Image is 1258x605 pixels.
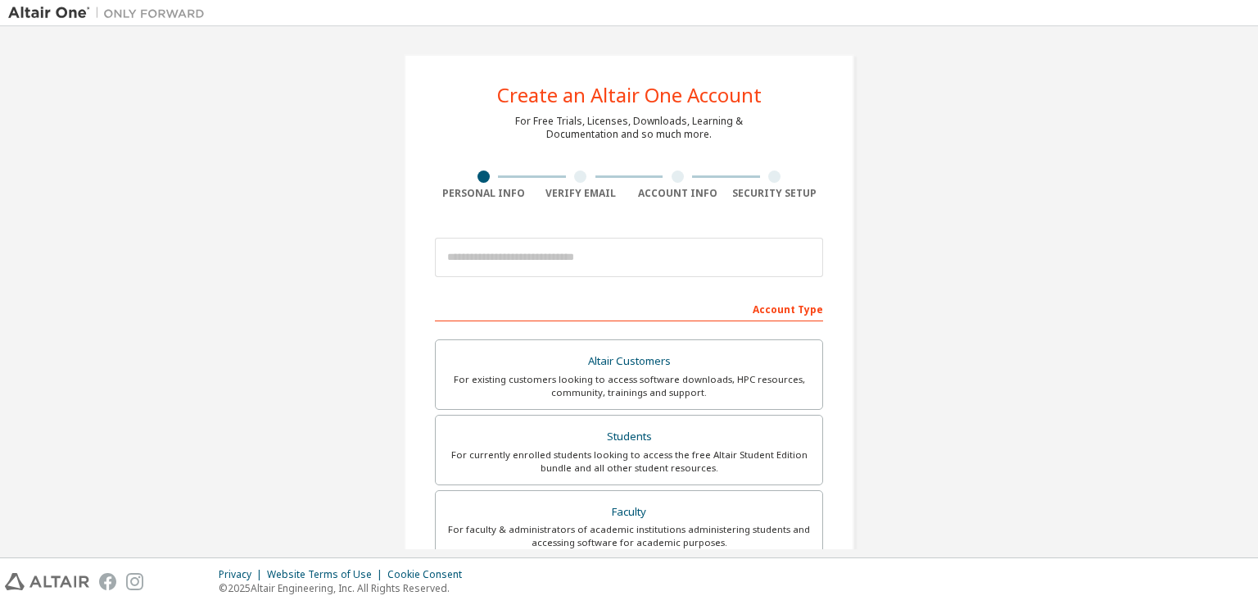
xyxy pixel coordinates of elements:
div: For currently enrolled students looking to access the free Altair Student Edition bundle and all ... [446,448,812,475]
div: Account Type [435,295,823,321]
div: Security Setup [726,187,824,200]
div: Personal Info [435,187,532,200]
div: Cookie Consent [387,568,472,581]
img: facebook.svg [99,573,116,590]
p: © 2025 Altair Engineering, Inc. All Rights Reserved. [219,581,472,595]
div: Create an Altair One Account [497,85,762,105]
div: Website Terms of Use [267,568,387,581]
div: Students [446,425,812,448]
div: For faculty & administrators of academic institutions administering students and accessing softwa... [446,523,812,549]
img: instagram.svg [126,573,143,590]
img: altair_logo.svg [5,573,89,590]
img: Altair One [8,5,213,21]
div: Verify Email [532,187,630,200]
div: For existing customers looking to access software downloads, HPC resources, community, trainings ... [446,373,812,399]
div: For Free Trials, Licenses, Downloads, Learning & Documentation and so much more. [515,115,743,141]
div: Altair Customers [446,350,812,373]
div: Faculty [446,501,812,524]
div: Privacy [219,568,267,581]
div: Account Info [629,187,726,200]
